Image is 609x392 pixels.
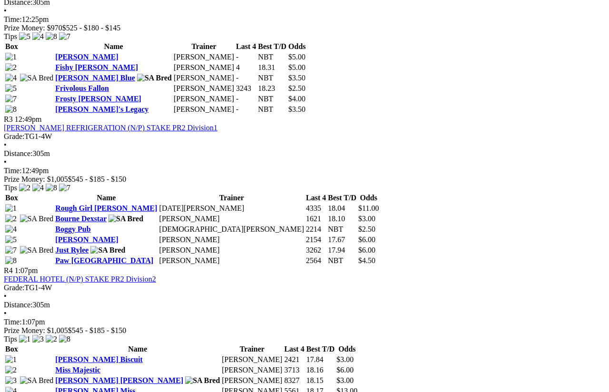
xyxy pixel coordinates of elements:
[159,204,305,213] td: [DATE][PERSON_NAME]
[173,42,235,51] th: Trainer
[5,194,18,202] span: Box
[5,42,18,50] span: Box
[236,105,256,114] td: -
[4,301,605,309] div: 305m
[173,73,235,83] td: [PERSON_NAME]
[4,266,13,274] span: R4
[327,235,357,245] td: 17.67
[288,42,306,51] th: Odds
[173,63,235,72] td: [PERSON_NAME]
[173,94,235,104] td: [PERSON_NAME]
[305,204,326,213] td: 4335
[5,376,17,385] img: 3
[257,94,287,104] td: NBT
[358,225,375,233] span: $2.50
[221,365,283,375] td: [PERSON_NAME]
[108,215,143,223] img: SA Bred
[327,204,357,213] td: 18.04
[288,105,305,113] span: $3.50
[288,74,305,82] span: $3.50
[20,376,54,385] img: SA Bred
[257,63,287,72] td: 18.31
[46,184,57,192] img: 8
[288,95,305,103] span: $4.00
[288,53,305,61] span: $5.00
[55,53,118,61] a: [PERSON_NAME]
[4,24,605,32] div: Prize Money: $970
[305,245,326,255] td: 3262
[55,235,118,244] a: [PERSON_NAME]
[284,344,304,354] th: Last 4
[257,84,287,93] td: 18.23
[4,115,13,123] span: R3
[4,132,605,141] div: TG1-4W
[159,245,305,255] td: [PERSON_NAME]
[4,32,17,40] span: Tips
[46,32,57,41] img: 8
[55,215,107,223] a: Bourne Dexstar
[62,24,121,32] span: $525 - $180 - $145
[55,63,138,71] a: Fishy [PERSON_NAME]
[159,256,305,265] td: [PERSON_NAME]
[159,225,305,234] td: [DEMOGRAPHIC_DATA][PERSON_NAME]
[4,167,22,175] span: Time:
[236,42,256,51] th: Last 4
[5,204,17,213] img: 1
[305,214,326,224] td: 1621
[4,7,7,15] span: •
[5,355,17,364] img: 1
[4,184,17,192] span: Tips
[4,124,217,132] a: [PERSON_NAME] REFRIGERATION (N/P) STAKE PR2 Division1
[336,366,354,374] span: $6.00
[221,355,283,364] td: [PERSON_NAME]
[137,74,172,82] img: SA Bred
[55,344,220,354] th: Name
[90,246,125,255] img: SA Bred
[4,326,605,335] div: Prize Money: $1,005
[306,355,335,364] td: 17.84
[4,15,22,23] span: Time:
[4,335,17,343] span: Tips
[4,15,605,24] div: 12:25pm
[159,214,305,224] td: [PERSON_NAME]
[5,366,17,374] img: 2
[306,365,335,375] td: 18.16
[5,225,17,234] img: 4
[32,32,44,41] img: 4
[55,84,108,92] a: Frivolous Fallon
[15,266,38,274] span: 1:07pm
[5,105,17,114] img: 8
[5,53,17,61] img: 1
[32,184,44,192] img: 4
[20,74,54,82] img: SA Bred
[358,193,379,203] th: Odds
[5,215,17,223] img: 2
[306,376,335,385] td: 18.15
[5,63,17,72] img: 2
[19,32,30,41] img: 5
[327,245,357,255] td: 17.94
[55,105,148,113] a: [PERSON_NAME]'s Legacy
[236,73,256,83] td: -
[236,63,256,72] td: 4
[4,284,605,292] div: TG1-4W
[336,376,354,384] span: $3.00
[4,292,7,300] span: •
[159,235,305,245] td: [PERSON_NAME]
[358,256,375,265] span: $4.50
[55,366,100,374] a: Miss Majestic
[358,235,375,244] span: $6.00
[55,225,90,233] a: Boggy Pub
[19,335,30,343] img: 1
[46,335,57,343] img: 2
[55,95,141,103] a: Frosty [PERSON_NAME]
[327,256,357,265] td: NBT
[55,204,157,212] a: Rough Girl [PERSON_NAME]
[221,344,283,354] th: Trainer
[173,105,235,114] td: [PERSON_NAME]
[4,284,25,292] span: Grade:
[173,52,235,62] td: [PERSON_NAME]
[15,115,42,123] span: 12:49pm
[20,215,54,223] img: SA Bred
[4,149,605,158] div: 305m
